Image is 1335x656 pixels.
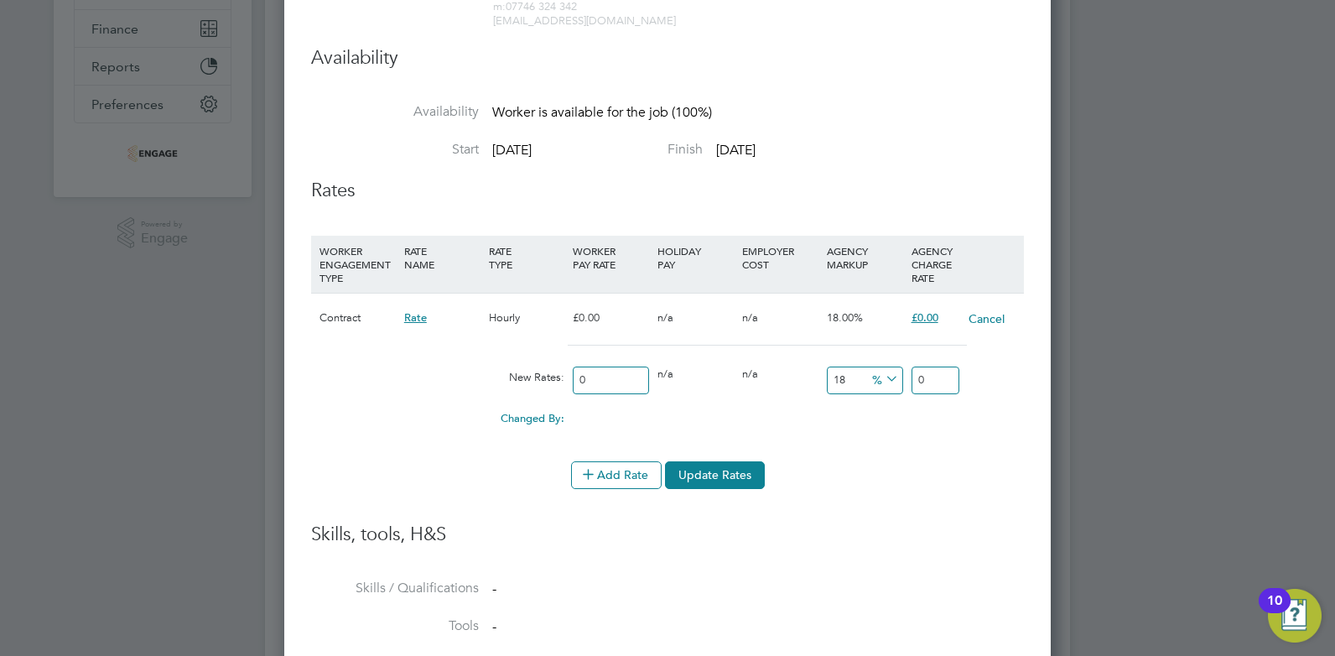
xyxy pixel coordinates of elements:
span: [EMAIL_ADDRESS][DOMAIN_NAME] [493,13,676,28]
label: Start [311,141,479,159]
span: n/a [657,310,673,325]
h3: Rates [311,179,1024,203]
span: [DATE] [492,142,532,159]
div: Changed By: [315,403,569,435]
span: n/a [657,367,673,381]
span: [DATE] [716,142,756,159]
button: Open Resource Center, 10 new notifications [1268,589,1322,643]
div: HOLIDAY PAY [653,236,738,279]
span: Worker is available for the job (100%) [492,104,712,121]
button: Add Rate [571,461,662,488]
label: Skills / Qualifications [311,580,479,597]
span: % [866,369,901,388]
button: Cancel [968,310,1005,327]
div: 10 [1267,601,1282,622]
span: 18.00% [827,310,863,325]
span: n/a [742,310,758,325]
span: - [492,581,496,597]
label: Availability [311,103,479,121]
span: £0.00 [912,310,938,325]
button: Update Rates [665,461,765,488]
div: AGENCY MARKUP [823,236,907,279]
span: - [492,618,496,635]
div: New Rates: [485,362,569,393]
div: Contract [315,294,400,342]
h3: Availability [311,46,1024,70]
div: RATE TYPE [485,236,569,279]
div: EMPLOYER COST [738,236,823,279]
label: Tools [311,617,479,635]
span: n/a [742,367,758,381]
div: WORKER PAY RATE [569,236,653,279]
span: Rate [404,310,427,325]
div: AGENCY CHARGE RATE [907,236,964,293]
div: Hourly [485,294,569,342]
div: RATE NAME [400,236,485,279]
div: £0.00 [569,294,653,342]
div: WORKER ENGAGEMENT TYPE [315,236,400,293]
h3: Skills, tools, H&S [311,523,1024,547]
label: Finish [535,141,703,159]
